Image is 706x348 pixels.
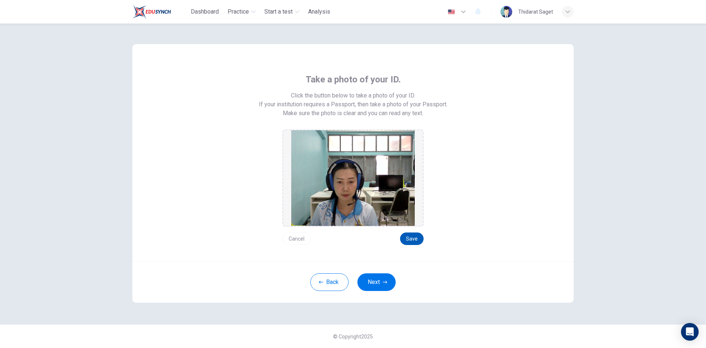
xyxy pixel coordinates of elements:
button: Back [310,273,349,291]
span: Click the button below to take a photo of your ID. If your institution requires a Passport, then ... [259,91,448,109]
span: Make sure the photo is clear and you can read any text. [283,109,423,118]
button: Analysis [305,5,333,18]
span: Start a test [264,7,293,16]
span: Practice [228,7,249,16]
button: Practice [225,5,258,18]
img: Train Test logo [132,4,171,19]
img: preview screemshot [291,130,415,226]
img: Profile picture [500,6,512,18]
span: © Copyright 2025 [333,334,373,340]
img: en [447,9,456,15]
span: Analysis [308,7,330,16]
button: Dashboard [188,5,222,18]
button: Save [400,232,424,245]
div: Open Intercom Messenger [681,323,699,341]
div: Thidarat Saget [518,7,553,16]
button: Start a test [261,5,302,18]
a: Train Test logo [132,4,188,19]
span: Dashboard [191,7,219,16]
button: Next [357,273,396,291]
span: Take a photo of your ID. [306,74,401,85]
button: Cancel [282,232,311,245]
